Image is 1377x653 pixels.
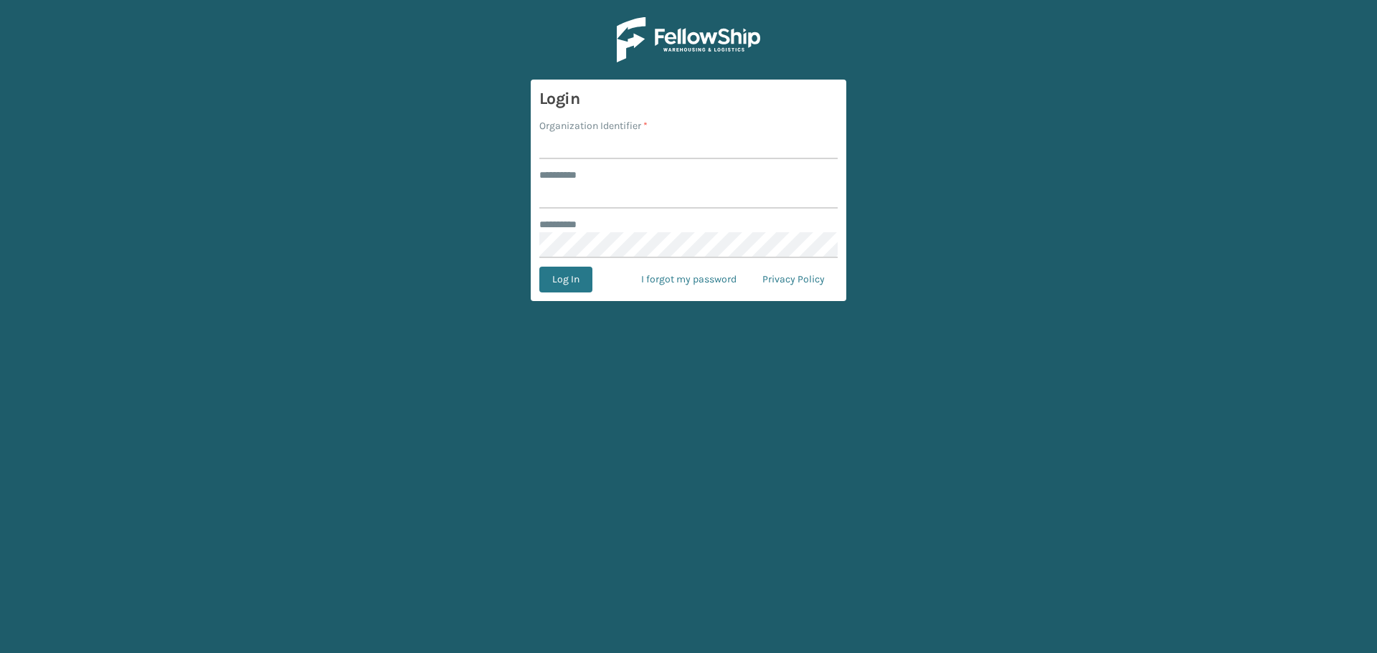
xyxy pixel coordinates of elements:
[539,88,838,110] h3: Login
[539,118,648,133] label: Organization Identifier
[617,17,760,62] img: Logo
[628,267,749,292] a: I forgot my password
[749,267,838,292] a: Privacy Policy
[539,267,592,292] button: Log In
